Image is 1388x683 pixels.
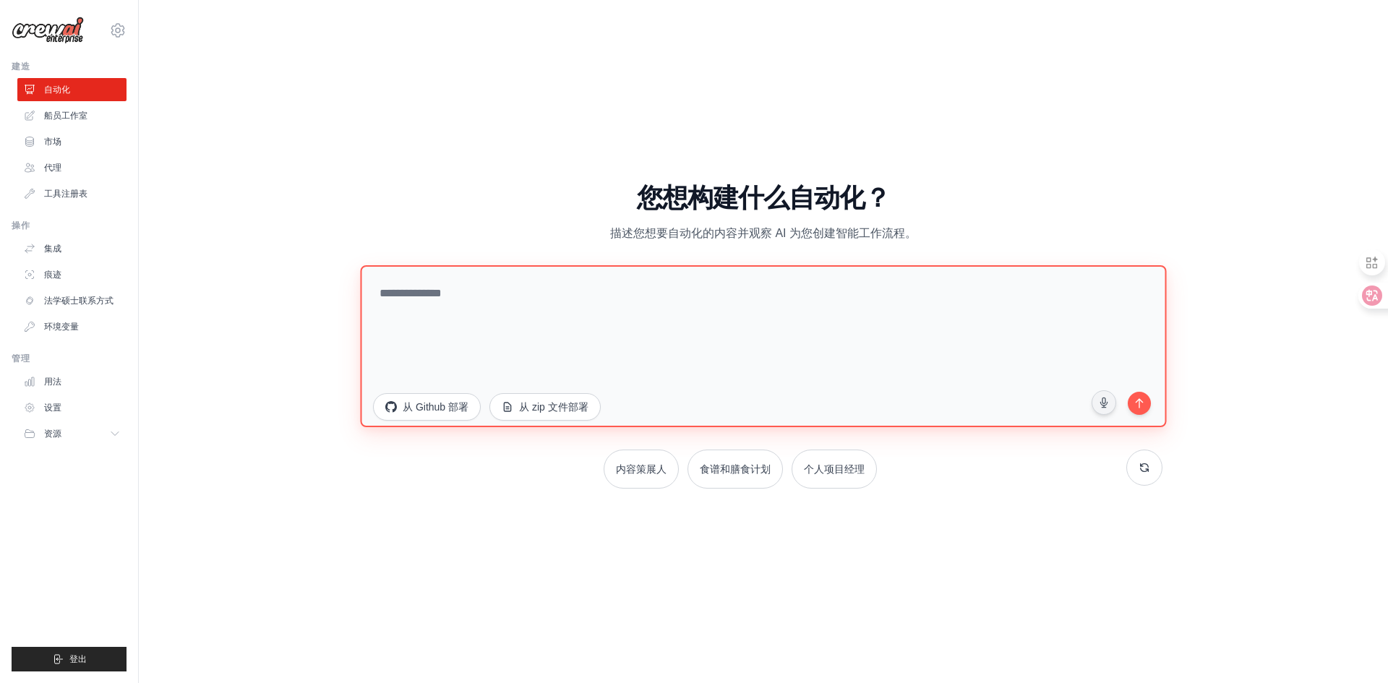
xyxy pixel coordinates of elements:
[17,289,127,312] a: 法学硕士联系方式
[44,163,61,173] font: 代理
[12,61,30,72] font: 建造
[44,111,87,121] font: 船员工作室
[687,450,783,489] button: 食谱和膳食计划
[44,270,61,280] font: 痕迹
[610,227,917,239] font: 描述您想要自动化的内容并观察 AI 为您创建智能工作流程。
[17,156,127,179] a: 代理
[44,189,87,199] font: 工具注册表
[17,315,127,338] a: 环境变量
[616,463,667,475] font: 内容策展人
[1316,614,1388,683] iframe: 聊天小工具
[804,463,865,475] font: 个人项目经理
[44,296,113,306] font: 法学硕士联系方式
[44,322,79,332] font: 环境变量
[519,401,588,413] font: 从 zip 文件部署
[373,393,481,421] button: 从 Github 部署
[44,85,70,95] font: 自动化
[17,104,127,127] a: 船员工作室
[12,647,127,671] button: 登出
[17,237,127,260] a: 集成
[17,78,127,101] a: 自动化
[17,370,127,393] a: 用法
[792,450,877,489] button: 个人项目经理
[700,463,771,475] font: 食谱和膳食计划
[12,17,84,44] img: 标识
[44,377,61,387] font: 用法
[12,220,30,231] font: 操作
[17,130,127,153] a: 市场
[17,422,127,445] button: 资源
[403,401,468,413] font: 从 Github 部署
[17,396,127,419] a: 设置
[44,137,61,147] font: 市场
[44,403,61,413] font: 设置
[1316,614,1388,683] div: 聊天小组件
[44,429,61,439] font: 资源
[17,263,127,286] a: 痕迹
[604,450,679,489] button: 内容策展人
[44,244,61,254] font: 集成
[17,182,127,205] a: 工具注册表
[69,654,87,664] font: 登出
[637,183,889,212] font: 您想构建什么自动化？
[12,353,30,364] font: 管理
[489,393,601,421] button: 从 zip 文件部署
